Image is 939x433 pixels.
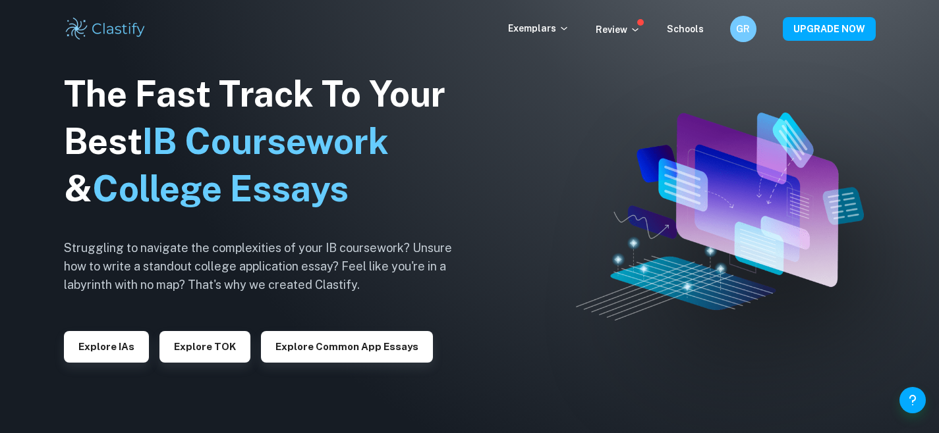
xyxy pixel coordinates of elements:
[667,24,704,34] a: Schools
[261,340,433,352] a: Explore Common App essays
[64,331,149,363] button: Explore IAs
[64,340,149,352] a: Explore IAs
[261,331,433,363] button: Explore Common App essays
[596,22,640,37] p: Review
[64,70,472,213] h1: The Fast Track To Your Best &
[64,239,472,294] h6: Struggling to navigate the complexities of your IB coursework? Unsure how to write a standout col...
[508,21,569,36] p: Exemplars
[735,22,751,36] h6: GR
[159,340,250,352] a: Explore TOK
[730,16,756,42] button: GR
[783,17,876,41] button: UPGRADE NOW
[92,168,349,209] span: College Essays
[142,120,389,162] span: IB Coursework
[159,331,250,363] button: Explore TOK
[64,16,148,42] img: Clastify logo
[899,387,926,413] button: Help and Feedback
[576,113,864,320] img: Clastify hero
